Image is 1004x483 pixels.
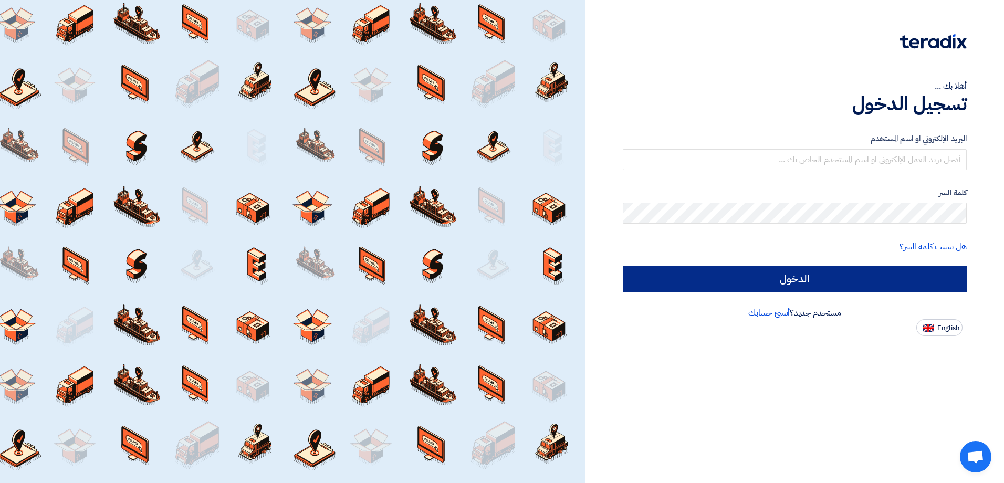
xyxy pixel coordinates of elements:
[900,34,967,49] img: Teradix logo
[623,80,967,92] div: أهلا بك ...
[748,307,790,319] a: أنشئ حسابك
[960,441,991,472] div: Open chat
[623,133,967,145] label: البريد الإلكتروني او اسم المستخدم
[937,324,959,332] span: English
[623,307,967,319] div: مستخدم جديد؟
[623,266,967,292] input: الدخول
[923,324,934,332] img: en-US.png
[623,149,967,170] input: أدخل بريد العمل الإلكتروني او اسم المستخدم الخاص بك ...
[623,92,967,115] h1: تسجيل الدخول
[900,240,967,253] a: هل نسيت كلمة السر؟
[916,319,963,336] button: English
[623,187,967,199] label: كلمة السر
